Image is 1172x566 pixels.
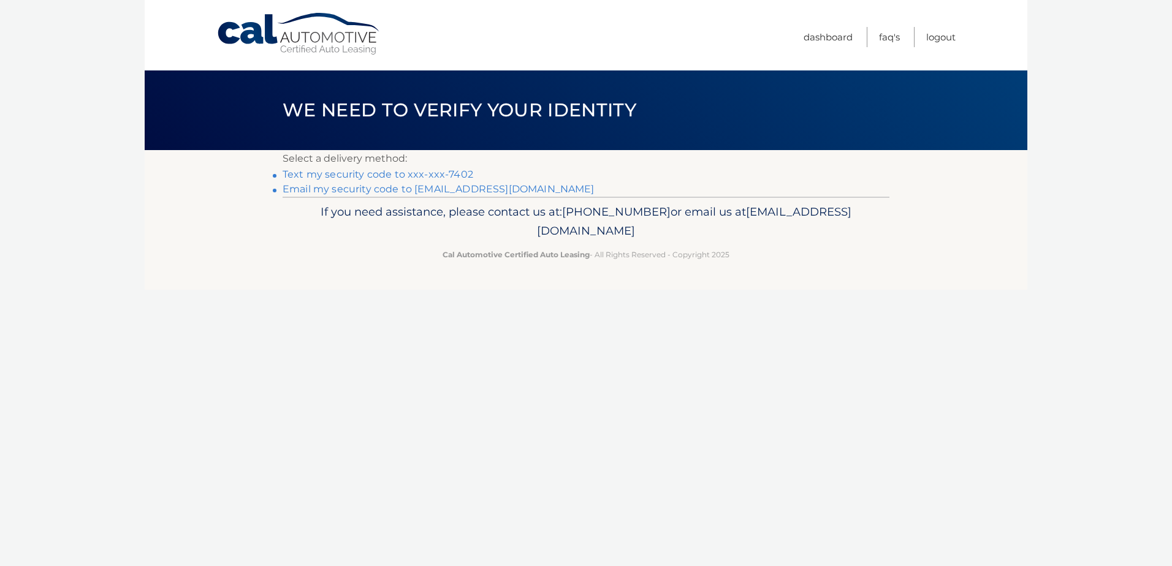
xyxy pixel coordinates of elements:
a: Text my security code to xxx-xxx-7402 [283,168,473,180]
a: Cal Automotive [216,12,382,56]
p: If you need assistance, please contact us at: or email us at [291,202,881,241]
a: Logout [926,27,956,47]
p: - All Rights Reserved - Copyright 2025 [291,248,881,261]
a: Dashboard [804,27,853,47]
a: Email my security code to [EMAIL_ADDRESS][DOMAIN_NAME] [283,183,595,195]
span: [PHONE_NUMBER] [562,205,671,219]
strong: Cal Automotive Certified Auto Leasing [443,250,590,259]
a: FAQ's [879,27,900,47]
span: We need to verify your identity [283,99,636,121]
p: Select a delivery method: [283,150,889,167]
